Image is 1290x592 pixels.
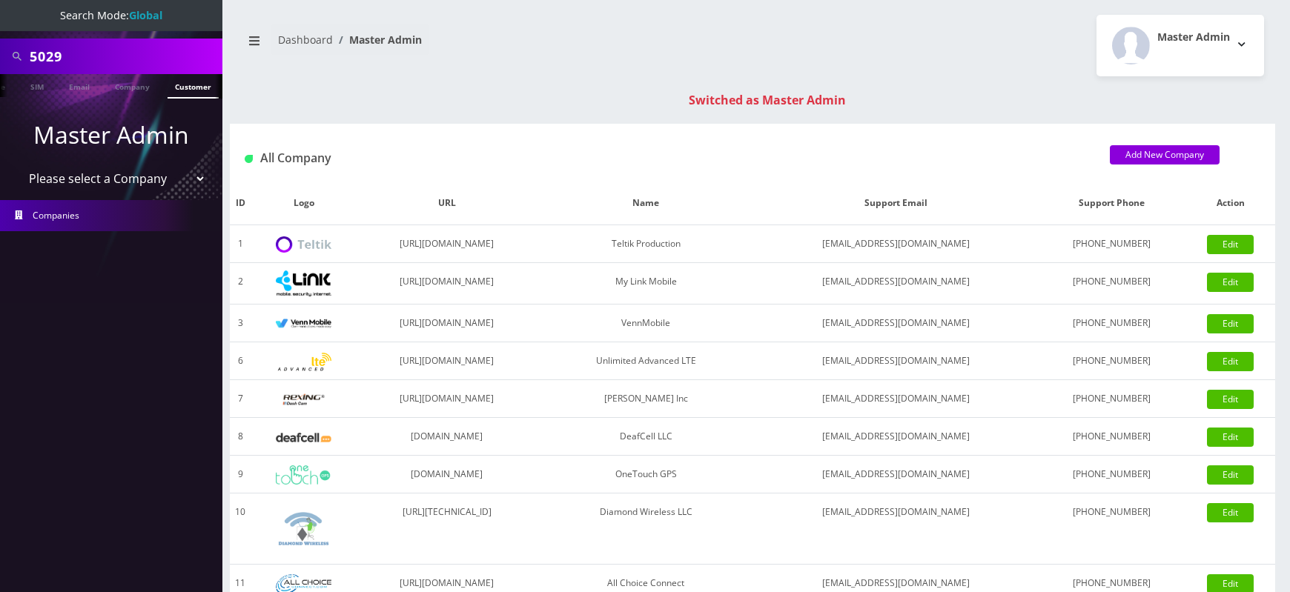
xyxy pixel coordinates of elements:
[333,32,422,47] li: Master Admin
[30,42,219,70] input: Search All Companies
[62,74,97,97] a: Email
[230,418,251,456] td: 8
[357,493,537,565] td: [URL][TECHNICAL_ID]
[230,182,251,225] th: ID
[755,305,1037,342] td: [EMAIL_ADDRESS][DOMAIN_NAME]
[276,353,331,371] img: Unlimited Advanced LTE
[245,155,253,163] img: All Company
[1037,380,1186,418] td: [PHONE_NUMBER]
[1186,182,1275,225] th: Action
[537,456,755,493] td: OneTouch GPS
[537,305,755,342] td: VennMobile
[1207,503,1254,522] a: Edit
[1207,235,1254,254] a: Edit
[1207,273,1254,292] a: Edit
[23,74,51,97] a: SIM
[1037,263,1186,305] td: [PHONE_NUMBER]
[357,380,537,418] td: [URL][DOMAIN_NAME]
[357,182,537,225] th: URL
[276,319,331,329] img: VennMobile
[537,418,755,456] td: DeafCell LLC
[755,456,1037,493] td: [EMAIL_ADDRESS][DOMAIN_NAME]
[537,380,755,418] td: [PERSON_NAME] Inc
[230,493,251,565] td: 10
[1207,428,1254,447] a: Edit
[276,433,331,442] img: DeafCell LLC
[245,91,1290,109] div: Switched as Master Admin
[168,74,219,99] a: Customer
[755,182,1037,225] th: Support Email
[1207,352,1254,371] a: Edit
[1037,225,1186,263] td: [PHONE_NUMBER]
[230,380,251,418] td: 7
[357,418,537,456] td: [DOMAIN_NAME]
[1037,305,1186,342] td: [PHONE_NUMBER]
[537,263,755,305] td: My Link Mobile
[1207,314,1254,333] a: Edit
[357,456,537,493] td: [DOMAIN_NAME]
[60,8,162,22] span: Search Mode:
[251,182,357,225] th: Logo
[537,493,755,565] td: Diamond Wireless LLC
[1110,145,1220,164] a: Add New Company
[357,263,537,305] td: [URL][DOMAIN_NAME]
[230,456,251,493] td: 9
[537,225,755,263] td: Teltik Production
[755,418,1037,456] td: [EMAIL_ADDRESS][DOMAIN_NAME]
[1037,493,1186,565] td: [PHONE_NUMBER]
[755,342,1037,380] td: [EMAIL_ADDRESS][DOMAIN_NAME]
[357,342,537,380] td: [URL][DOMAIN_NAME]
[755,493,1037,565] td: [EMAIL_ADDRESS][DOMAIN_NAME]
[755,263,1037,305] td: [EMAIL_ADDRESS][DOMAIN_NAME]
[537,342,755,380] td: Unlimited Advanced LTE
[278,33,333,47] a: Dashboard
[1207,465,1254,485] a: Edit
[276,236,331,253] img: Teltik Production
[230,305,251,342] td: 3
[276,501,331,556] img: Diamond Wireless LLC
[1157,31,1230,44] h2: Master Admin
[357,225,537,263] td: [URL][DOMAIN_NAME]
[33,209,79,222] span: Companies
[1096,15,1264,76] button: Master Admin
[276,465,331,485] img: OneTouch GPS
[1037,418,1186,456] td: [PHONE_NUMBER]
[276,393,331,407] img: Rexing Inc
[129,8,162,22] strong: Global
[230,342,251,380] td: 6
[230,225,251,263] td: 1
[537,182,755,225] th: Name
[1037,342,1186,380] td: [PHONE_NUMBER]
[755,225,1037,263] td: [EMAIL_ADDRESS][DOMAIN_NAME]
[230,263,251,305] td: 2
[357,305,537,342] td: [URL][DOMAIN_NAME]
[241,24,741,67] nav: breadcrumb
[107,74,157,97] a: Company
[1037,456,1186,493] td: [PHONE_NUMBER]
[1207,390,1254,409] a: Edit
[1037,182,1186,225] th: Support Phone
[276,270,331,296] img: My Link Mobile
[755,380,1037,418] td: [EMAIL_ADDRESS][DOMAIN_NAME]
[245,151,1088,165] h1: All Company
